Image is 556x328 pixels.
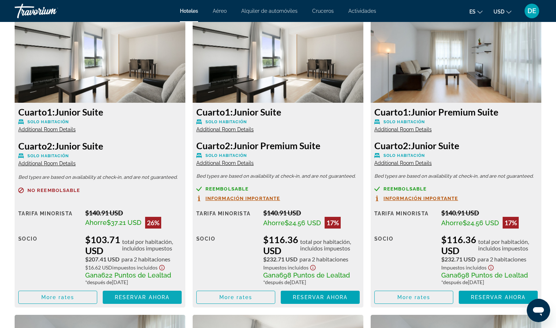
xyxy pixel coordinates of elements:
[371,11,541,103] img: Junior Premium Suite
[205,196,280,201] span: Información importante
[527,7,536,15] span: DE
[101,271,171,279] span: 622 Puntos de Lealtad
[193,11,363,103] img: Junior Suite
[85,271,101,279] span: Gana
[309,263,317,271] button: Show Taxes and Fees disclaimer
[374,127,432,132] span: Additional Room Details
[27,188,80,193] span: No reembolsable
[27,154,69,158] span: Solo habitación
[196,291,275,304] button: More rates
[279,271,350,279] span: 698 Puntos de Lealtad
[312,8,334,14] a: Cruceros
[383,186,427,191] span: Reembolsable
[196,174,360,179] p: Bed types are based on availability at check-in, and are not guaranteed.
[471,294,526,300] span: Reservar ahora
[121,256,170,263] span: para 2 habitaciones
[263,234,360,256] div: $116.36 USD
[383,153,425,158] span: Solo habitación
[478,238,538,252] span: total por habitación, incluidos impuestos
[122,238,182,252] span: total por habitación, incluidos impuestos
[18,106,55,117] span: 1:
[18,140,47,151] span: Cuarto
[196,127,254,132] span: Additional Room Details
[205,186,249,191] span: Reembolsable
[87,279,112,285] span: después de
[374,106,538,117] h3: Junior Premium Suite
[493,6,511,17] button: Change currency
[527,299,550,322] iframe: Button to launch messaging window
[285,219,321,227] span: $24.56 USD
[18,291,97,304] button: More rates
[205,120,247,124] span: Solo habitación
[300,238,360,252] span: total por habitación, incluidos impuestos
[374,140,538,151] h3: Junior Suite
[441,271,457,279] span: Gana
[463,219,499,227] span: $24.56 USD
[441,264,487,271] span: Impuestos incluidos
[18,209,80,229] div: Tarifa Minorista
[145,217,161,229] div: 26%
[115,294,170,300] span: Reservar ahora
[196,106,360,117] h3: Junior Suite
[374,106,403,117] span: Cuarto
[196,106,233,117] span: 1:
[112,264,158,271] span: Impuestos incluidos
[27,120,69,124] span: Solo habitación
[477,256,526,263] span: para 2 habitaciones
[374,174,538,179] p: Bed types are based on availability at check-in, and are not guaranteed.
[196,160,254,166] span: Additional Room Details
[493,9,504,15] span: USD
[441,256,476,263] span: $232.71 USD
[443,279,468,285] span: después de
[469,9,476,15] span: es
[457,271,528,279] span: 698 Puntos de Lealtad
[196,106,225,117] span: Cuarto
[196,140,225,151] span: Cuarto
[241,8,298,14] a: Alquiler de automóviles
[374,160,432,166] span: Additional Room Details
[441,234,538,256] div: $116.36 USD
[263,256,298,263] span: $232.71 USD
[299,256,348,263] span: para 2 habitaciones
[219,294,253,300] span: More rates
[107,219,141,226] span: $37.21 USD
[18,127,76,132] span: Additional Room Details
[85,279,182,285] div: * [DATE]
[213,8,227,14] a: Aéreo
[348,8,376,14] a: Actividades
[18,234,80,285] div: Socio
[441,279,538,285] div: * [DATE]
[281,291,360,304] button: Reservar ahora
[374,106,411,117] span: 1:
[265,279,290,285] span: después de
[374,140,411,151] span: 2:
[18,175,182,180] p: Bed types are based on availability at check-in, and are not guaranteed.
[85,209,182,217] div: $140.91 USD
[325,217,341,229] div: 17%
[85,219,107,226] span: Ahorre
[196,186,360,192] a: Reembolsable
[196,234,258,285] div: Socio
[293,294,348,300] span: Reservar ahora
[383,120,425,124] span: Solo habitación
[85,256,120,263] span: $207.41 USD
[374,291,453,304] button: More rates
[180,8,198,14] span: Hoteles
[441,209,538,217] div: $140.91 USD
[196,140,233,151] span: 2:
[18,106,182,117] h3: Junior Suite
[18,161,76,166] span: Additional Room Details
[196,140,360,151] h3: Junior Premium Suite
[158,263,166,271] button: Show Taxes and Fees disclaimer
[15,1,88,20] a: Travorium
[85,234,182,256] div: $103.71 USD
[441,219,463,227] span: Ahorre
[374,195,458,201] button: Información importante
[503,217,519,229] div: 17%
[18,140,55,151] span: 2:
[263,209,360,217] div: $140.91 USD
[196,195,280,201] button: Información importante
